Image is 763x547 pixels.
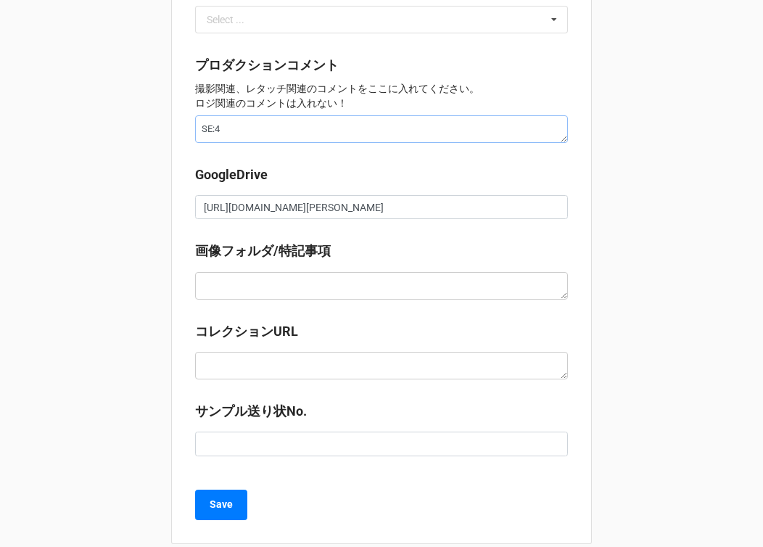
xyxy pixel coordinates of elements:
div: Select ... [207,15,244,25]
p: 撮影関連、レタッチ関連のコメントをここに入れてください。 ロジ関連のコメントは入れない！ [195,81,568,110]
textarea: SE:4 [195,115,568,143]
label: 画像フォルダ/特記事項 [195,241,331,261]
b: Save [210,497,233,512]
button: Save [195,490,247,520]
label: GoogleDrive [195,165,268,185]
label: プロダクションコメント [195,55,339,75]
label: コレクションURL [195,321,298,342]
label: サンプル送り状No. [195,401,307,421]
